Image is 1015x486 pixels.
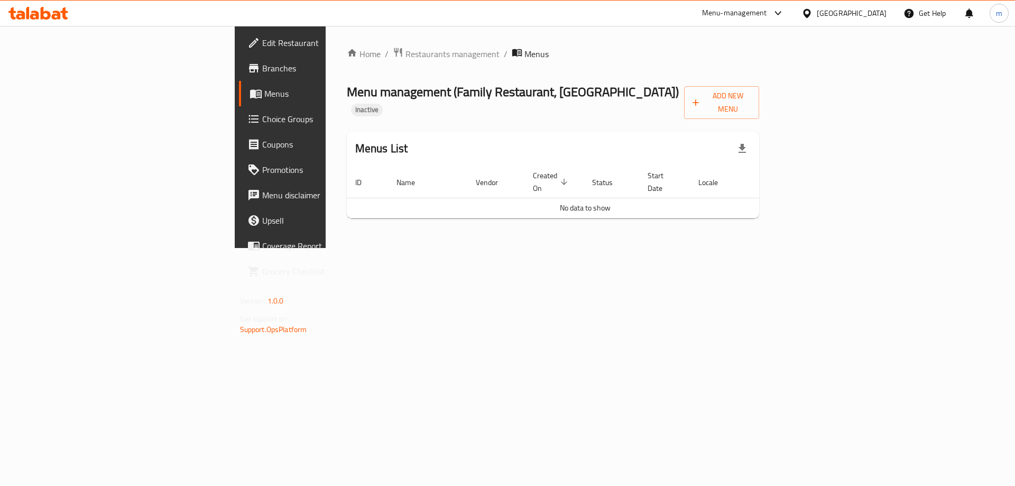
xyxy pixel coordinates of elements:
[405,48,500,60] span: Restaurants management
[240,312,289,326] span: Get support on:
[347,166,824,218] table: enhanced table
[684,86,759,119] button: Add New Menu
[239,259,404,284] a: Grocery Checklist
[239,233,404,259] a: Coverage Report
[355,141,408,157] h2: Menus List
[239,208,404,233] a: Upsell
[744,166,824,198] th: Actions
[524,48,549,60] span: Menus
[262,36,396,49] span: Edit Restaurant
[264,87,396,100] span: Menus
[648,169,677,195] span: Start Date
[262,214,396,227] span: Upsell
[239,132,404,157] a: Coupons
[996,7,1002,19] span: m
[698,176,732,189] span: Locale
[393,47,500,61] a: Restaurants management
[240,294,266,308] span: Version:
[730,136,755,161] div: Export file
[476,176,512,189] span: Vendor
[262,189,396,201] span: Menu disclaimer
[504,48,508,60] li: /
[239,106,404,132] a: Choice Groups
[693,89,751,116] span: Add New Menu
[262,62,396,75] span: Branches
[355,176,375,189] span: ID
[239,30,404,56] a: Edit Restaurant
[817,7,887,19] div: [GEOGRAPHIC_DATA]
[239,56,404,81] a: Branches
[533,169,571,195] span: Created On
[262,113,396,125] span: Choice Groups
[240,323,307,336] a: Support.OpsPlatform
[592,176,626,189] span: Status
[262,240,396,252] span: Coverage Report
[262,138,396,151] span: Coupons
[262,265,396,278] span: Grocery Checklist
[560,201,611,215] span: No data to show
[262,163,396,176] span: Promotions
[239,81,404,106] a: Menus
[347,47,760,61] nav: breadcrumb
[239,182,404,208] a: Menu disclaimer
[267,294,284,308] span: 1.0.0
[702,7,767,20] div: Menu-management
[396,176,429,189] span: Name
[239,157,404,182] a: Promotions
[347,80,679,104] span: Menu management ( Family Restaurant, [GEOGRAPHIC_DATA] )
